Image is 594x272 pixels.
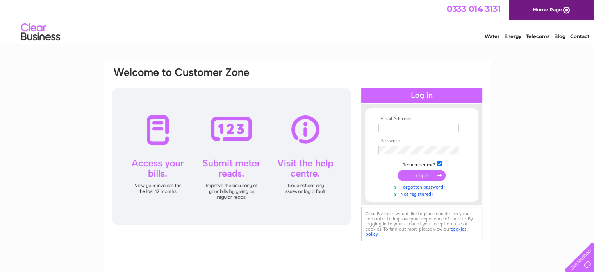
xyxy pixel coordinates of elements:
div: Clear Business is a trading name of Verastar Limited (registered in [GEOGRAPHIC_DATA] No. 3667643... [113,4,482,38]
a: Telecoms [526,33,549,39]
a: cookies policy [366,226,466,237]
td: Remember me? [376,160,467,168]
th: Password: [376,138,467,144]
input: Submit [398,170,446,181]
a: Contact [570,33,589,39]
a: Not registered? [378,190,467,197]
th: Email Address: [376,116,467,122]
a: Energy [504,33,521,39]
a: Water [485,33,499,39]
div: Clear Business would like to place cookies on your computer to improve your experience of the sit... [361,207,482,241]
a: Blog [554,33,565,39]
a: 0333 014 3131 [447,4,501,14]
a: Forgotten password? [378,183,467,190]
img: logo.png [21,20,61,44]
